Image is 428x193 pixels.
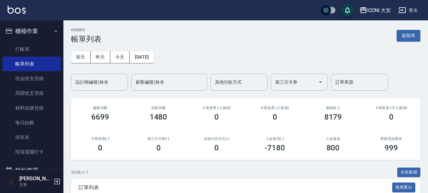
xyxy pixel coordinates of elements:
h2: 其他付款方式(-) [195,137,238,141]
button: 昨天 [91,51,110,63]
button: 今天 [110,51,130,63]
a: 每日結帳 [3,115,61,130]
h3: 服務消費 [79,106,122,110]
button: 新開單 [397,30,420,42]
img: Person [5,175,18,188]
a: 高階收支登錄 [3,86,61,100]
h3: 6699 [91,113,109,121]
h3: 0 [156,143,161,152]
a: 現金收支登錄 [3,71,61,86]
h3: 8179 [324,113,342,121]
h3: 0 [389,113,393,121]
button: 登出 [396,4,420,16]
h3: 0 [98,143,102,152]
h5: [PERSON_NAME] [19,176,52,182]
span: 訂單列表 [79,184,392,191]
h2: 卡券使用 (入業績) [195,106,238,110]
img: Logo [8,6,26,14]
h2: 卡券販賣 (不入業績) [370,106,413,110]
h2: 入金儲值 [312,137,355,141]
p: 主管 [19,182,52,188]
button: Open [315,77,326,87]
a: 報表匯出 [392,184,416,190]
button: [DATE] [130,51,154,63]
h2: 卡券販賣 (入業績) [253,106,296,110]
a: 排班表 [3,130,61,145]
a: 材料自購登錄 [3,101,61,115]
h3: 帳單列表 [71,35,101,44]
a: 新開單 [397,32,420,38]
h2: ORDERS [71,28,101,32]
p: 共 6 筆, 1 / 1 [71,169,88,175]
button: 櫃檯作業 [3,23,61,39]
h2: 入金使用(-) [253,137,296,141]
h3: 800 [327,143,340,152]
h3: 1480 [150,113,167,121]
a: 現場電腦打卡 [3,145,61,159]
button: ICONI 大安 [357,4,394,17]
h3: 999 [385,143,398,152]
h3: 0 [273,113,277,121]
button: save [341,4,354,17]
button: 報表匯出 [392,183,416,192]
h2: 第三方卡券(-) [137,137,180,141]
h2: 店販消費 [137,106,180,110]
a: 帳單列表 [3,57,61,71]
h2: 卡券使用(-) [79,137,122,141]
h3: 0 [214,143,219,152]
h3: -7180 [265,143,285,152]
button: 全部展開 [397,168,421,177]
button: 預約管理 [3,162,61,179]
h2: 業績收入 [312,106,355,110]
a: 打帳單 [3,42,61,57]
div: ICONI 大安 [367,6,391,14]
h3: 0 [214,113,219,121]
button: 前天 [71,51,91,63]
h2: 營業現金應收 [370,137,413,141]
